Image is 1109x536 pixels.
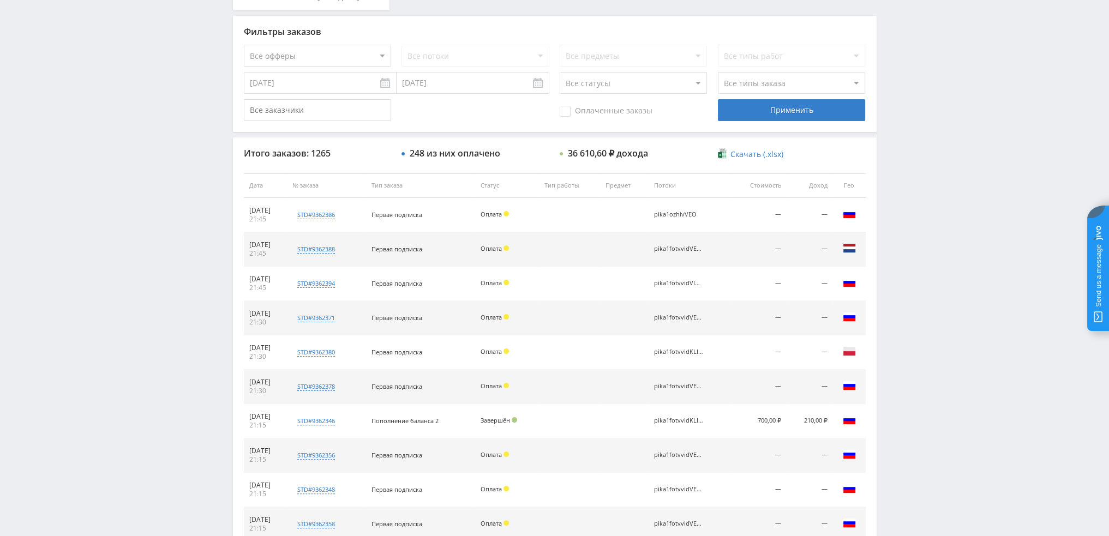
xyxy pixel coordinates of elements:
[600,173,649,198] th: Предмет
[654,245,703,252] div: pika1fotvvidVEO3
[287,173,365,198] th: № заказа
[249,284,282,292] div: 21:45
[843,242,856,255] img: nld.png
[718,149,783,160] a: Скачать (.xlsx)
[249,447,282,455] div: [DATE]
[503,314,509,320] span: Холд
[568,148,648,158] div: 36 610,60 ₽ дохода
[539,173,600,198] th: Тип работы
[730,232,787,267] td: —
[730,150,783,159] span: Скачать (.xlsx)
[297,485,335,494] div: std#9362348
[475,173,539,198] th: Статус
[244,173,287,198] th: Дата
[371,348,422,356] span: Первая подписка
[730,370,787,404] td: —
[718,148,727,159] img: xlsx
[244,99,391,121] input: Все заказчики
[843,276,856,289] img: rus.png
[371,520,422,528] span: Первая подписка
[654,520,703,527] div: pika1fotvvidVEO3
[481,450,502,459] span: Оплата
[718,99,865,121] div: Применить
[249,378,282,387] div: [DATE]
[843,345,856,358] img: pol.png
[481,416,510,424] span: Завершён
[481,485,502,493] span: Оплата
[654,486,703,493] div: pika1fotvvidVEO3
[843,482,856,495] img: rus.png
[249,309,282,318] div: [DATE]
[371,314,422,322] span: Первая подписка
[786,404,832,438] td: 210,00 ₽
[654,314,703,321] div: pika1fotvvidVEO3
[297,348,335,357] div: std#9362380
[481,279,502,287] span: Оплата
[481,210,502,218] span: Оплата
[833,173,866,198] th: Гео
[249,515,282,524] div: [DATE]
[503,245,509,251] span: Холд
[503,451,509,457] span: Холд
[730,301,787,335] td: —
[649,173,729,198] th: Потоки
[249,490,282,498] div: 21:15
[371,417,439,425] span: Пополнение баланса 2
[371,279,422,287] span: Первая подписка
[730,473,787,507] td: —
[249,352,282,361] div: 21:30
[786,301,832,335] td: —
[512,417,517,423] span: Подтвержден
[481,244,502,252] span: Оплата
[503,383,509,388] span: Холд
[297,245,335,254] div: std#9362388
[481,382,502,390] span: Оплата
[786,438,832,473] td: —
[297,520,335,528] div: std#9362358
[786,198,832,232] td: —
[843,310,856,323] img: rus.png
[371,451,422,459] span: Первая подписка
[843,207,856,220] img: rus.png
[481,313,502,321] span: Оплата
[371,245,422,253] span: Первая подписка
[654,348,703,356] div: pika1fotvvidKLING
[297,382,335,391] div: std#9362378
[249,215,282,224] div: 21:45
[249,206,282,215] div: [DATE]
[371,485,422,493] span: Первая подписка
[371,210,422,219] span: Первая подписка
[786,232,832,267] td: —
[843,413,856,426] img: rus.png
[249,344,282,352] div: [DATE]
[249,318,282,327] div: 21:30
[297,451,335,460] div: std#9362356
[249,421,282,430] div: 21:15
[786,473,832,507] td: —
[249,481,282,490] div: [DATE]
[371,382,422,390] span: Первая подписка
[297,210,335,219] div: std#9362386
[503,348,509,354] span: Холд
[503,486,509,491] span: Холд
[654,280,703,287] div: pika1fotvvidVIDGEN
[297,279,335,288] div: std#9362394
[730,173,787,198] th: Стоимость
[786,173,832,198] th: Доход
[786,335,832,370] td: —
[843,516,856,529] img: rus.png
[560,106,652,117] span: Оплаченные заказы
[843,448,856,461] img: rus.png
[249,275,282,284] div: [DATE]
[249,240,282,249] div: [DATE]
[503,280,509,285] span: Холд
[730,438,787,473] td: —
[297,417,335,425] div: std#9362346
[366,173,475,198] th: Тип заказа
[730,335,787,370] td: —
[843,379,856,392] img: rus.png
[249,249,282,258] div: 21:45
[410,148,500,158] div: 248 из них оплачено
[244,148,391,158] div: Итого заказов: 1265
[730,198,787,232] td: —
